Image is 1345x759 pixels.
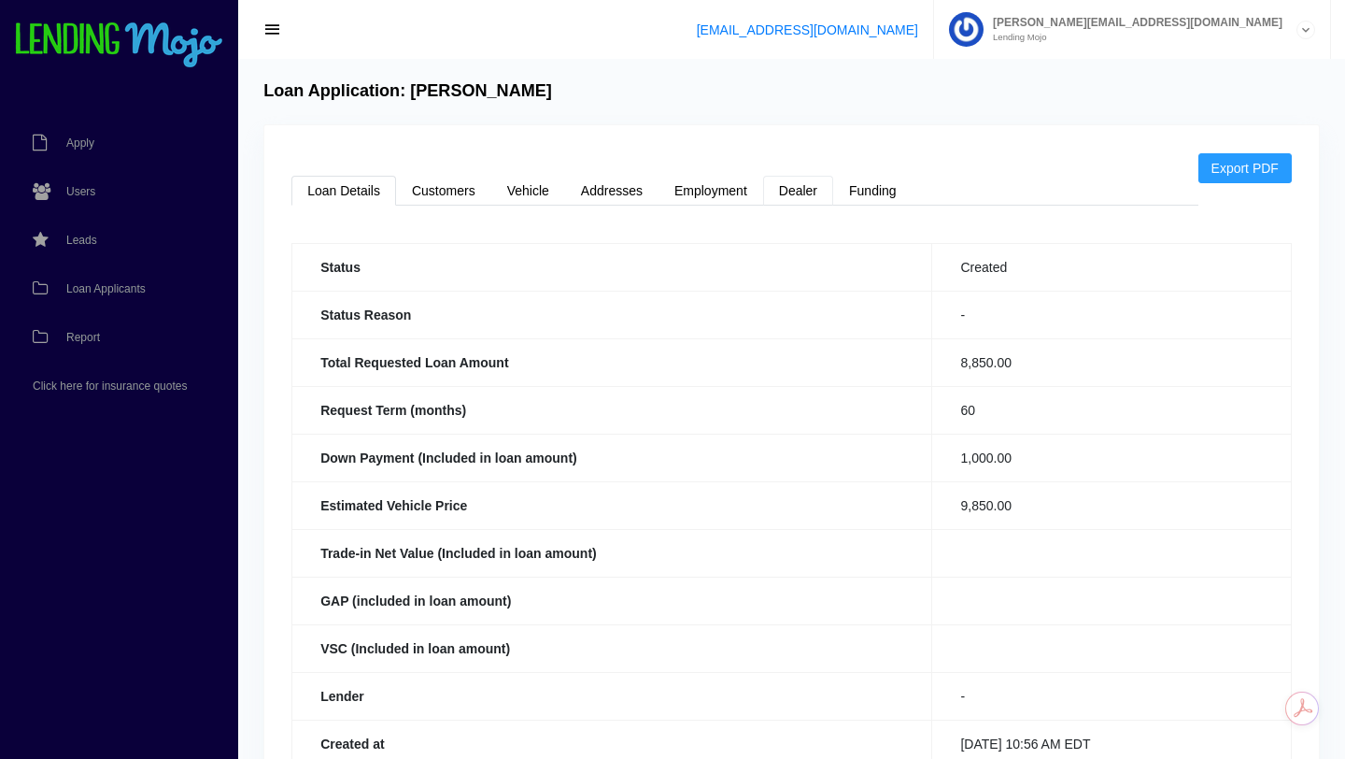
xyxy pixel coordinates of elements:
[66,283,146,294] span: Loan Applicants
[292,624,932,672] th: VSC (Included in loan amount)
[984,33,1282,42] small: Lending Mojo
[292,672,932,720] th: Lender
[932,672,1291,720] td: -
[292,291,932,338] th: Status Reason
[932,291,1291,338] td: -
[292,577,932,624] th: GAP (included in loan amount)
[14,22,224,69] img: logo-small.png
[491,176,565,206] a: Vehicle
[66,332,100,343] span: Report
[66,235,97,246] span: Leads
[763,176,833,206] a: Dealer
[292,481,932,529] th: Estimated Vehicle Price
[292,434,932,481] th: Down Payment (Included in loan amount)
[932,243,1291,291] td: Created
[66,137,94,149] span: Apply
[66,186,95,197] span: Users
[984,17,1282,28] span: [PERSON_NAME][EMAIL_ADDRESS][DOMAIN_NAME]
[932,481,1291,529] td: 9,850.00
[1198,153,1292,183] a: Export PDF
[949,12,984,47] img: Profile image
[658,176,763,206] a: Employment
[292,338,932,386] th: Total Requested Loan Amount
[292,529,932,577] th: Trade-in Net Value (Included in loan amount)
[292,243,932,291] th: Status
[833,176,913,206] a: Funding
[33,380,187,392] span: Click here for insurance quotes
[292,386,932,434] th: Request Term (months)
[263,81,552,102] h4: Loan Application: [PERSON_NAME]
[932,338,1291,386] td: 8,850.00
[932,434,1291,481] td: 1,000.00
[565,176,658,206] a: Addresses
[291,176,396,206] a: Loan Details
[697,22,918,37] a: [EMAIL_ADDRESS][DOMAIN_NAME]
[932,386,1291,434] td: 60
[396,176,491,206] a: Customers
